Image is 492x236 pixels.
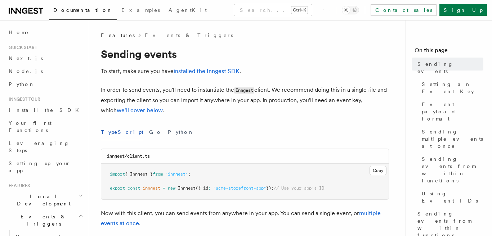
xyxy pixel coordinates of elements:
[110,186,125,191] span: export
[6,78,85,91] a: Python
[422,155,483,184] span: Sending events from within functions
[196,186,208,191] span: ({ id
[419,78,483,98] a: Setting an Event Key
[101,124,143,140] button: TypeScript
[53,7,113,13] span: Documentation
[9,160,71,173] span: Setting up your app
[101,208,389,228] p: Now with this client, you can send events from anywhere in your app. You can send a single event,...
[121,7,160,13] span: Examples
[419,153,483,187] a: Sending events from within functions
[6,65,85,78] a: Node.js
[370,166,386,175] button: Copy
[165,172,188,177] span: "inngest"
[169,7,207,13] span: AgentKit
[9,120,52,133] span: Your first Functions
[6,210,85,230] button: Events & Triggers
[145,32,233,39] a: Events & Triggers
[117,107,163,114] a: we'll cover below
[168,124,194,140] button: Python
[208,186,211,191] span: :
[101,210,381,227] a: multiple events at once
[422,190,483,204] span: Using Event IDs
[419,125,483,153] a: Sending multiple events at once
[9,107,83,113] span: Install the SDK
[101,66,389,76] p: To start, make sure you have .
[6,96,40,102] span: Inngest tour
[174,68,240,74] a: installed the Inngest SDK
[149,124,162,140] button: Go
[117,2,164,19] a: Examples
[143,186,160,191] span: inngest
[101,85,389,115] p: In order to send events, you'll need to instantiate the client. We recommend doing this in a sing...
[213,186,266,191] span: "acme-storefront-app"
[6,117,85,137] a: Your first Functions
[6,26,85,39] a: Home
[164,2,211,19] a: AgentKit
[6,213,79,227] span: Events & Triggers
[422,81,483,95] span: Setting an Event Key
[9,140,70,153] span: Leveraging Steps
[6,193,79,207] span: Local Development
[419,187,483,207] a: Using Event IDs
[9,68,43,74] span: Node.js
[415,46,483,58] h4: On this page
[415,58,483,78] a: Sending events
[6,190,85,210] button: Local Development
[422,128,483,150] span: Sending multiple events at once
[125,172,153,177] span: { Inngest }
[153,172,163,177] span: from
[291,6,308,14] kbd: Ctrl+K
[128,186,140,191] span: const
[439,4,487,16] a: Sign Up
[6,137,85,157] a: Leveraging Steps
[266,186,274,191] span: });
[6,104,85,117] a: Install the SDK
[163,186,165,191] span: =
[101,32,135,39] span: Features
[234,4,312,16] button: Search...Ctrl+K
[9,81,35,87] span: Python
[274,186,324,191] span: // Use your app's ID
[9,55,43,61] span: Next.js
[6,157,85,177] a: Setting up your app
[188,172,191,177] span: ;
[168,186,175,191] span: new
[6,45,37,50] span: Quick start
[110,172,125,177] span: import
[419,98,483,125] a: Event payload format
[49,2,117,20] a: Documentation
[422,101,483,122] span: Event payload format
[107,154,150,159] code: inngest/client.ts
[371,4,437,16] a: Contact sales
[234,87,254,94] code: Inngest
[9,29,29,36] span: Home
[178,186,196,191] span: Inngest
[342,6,359,14] button: Toggle dark mode
[101,47,389,60] h1: Sending events
[6,52,85,65] a: Next.js
[417,60,483,75] span: Sending events
[6,183,30,189] span: Features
